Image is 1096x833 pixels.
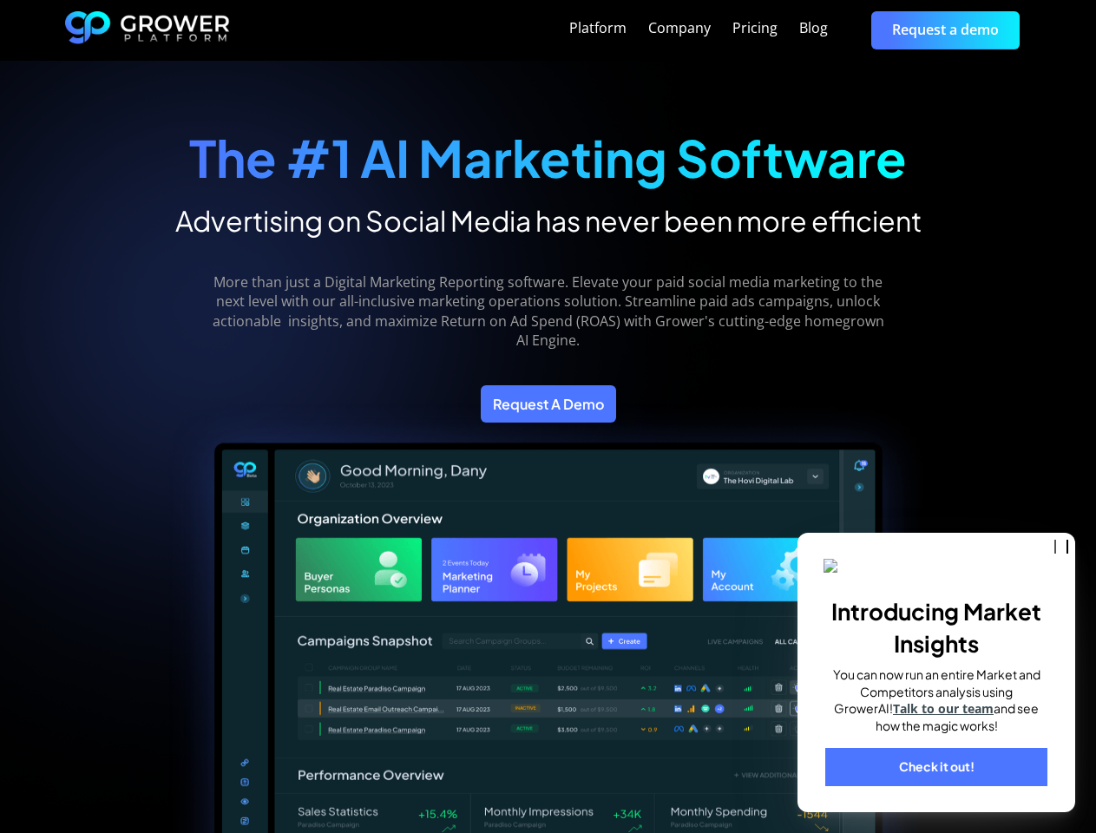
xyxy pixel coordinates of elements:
[824,666,1049,734] p: You can now run an entire Market and Competitors analysis using GrowerAI! and see how the magic w...
[732,20,778,36] div: Pricing
[481,385,616,423] a: Request A Demo
[65,11,230,49] a: home
[831,597,1041,657] b: Introducing Market Insights
[871,11,1020,49] a: Request a demo
[200,272,896,351] p: More than just a Digital Marketing Reporting software. Elevate your paid social media marketing t...
[569,18,627,39] a: Platform
[732,18,778,39] a: Pricing
[175,203,922,238] h2: Advertising on Social Media has never been more efficient
[1054,540,1068,554] button: close
[648,20,711,36] div: Company
[825,748,1047,786] a: Check it out!
[799,18,828,39] a: Blog
[799,20,828,36] div: Blog
[648,18,711,39] a: Company
[189,126,907,189] strong: The #1 AI Marketing Software
[893,700,994,717] a: Talk to our team
[824,559,1049,575] img: _p793ks5ak-banner
[569,20,627,36] div: Platform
